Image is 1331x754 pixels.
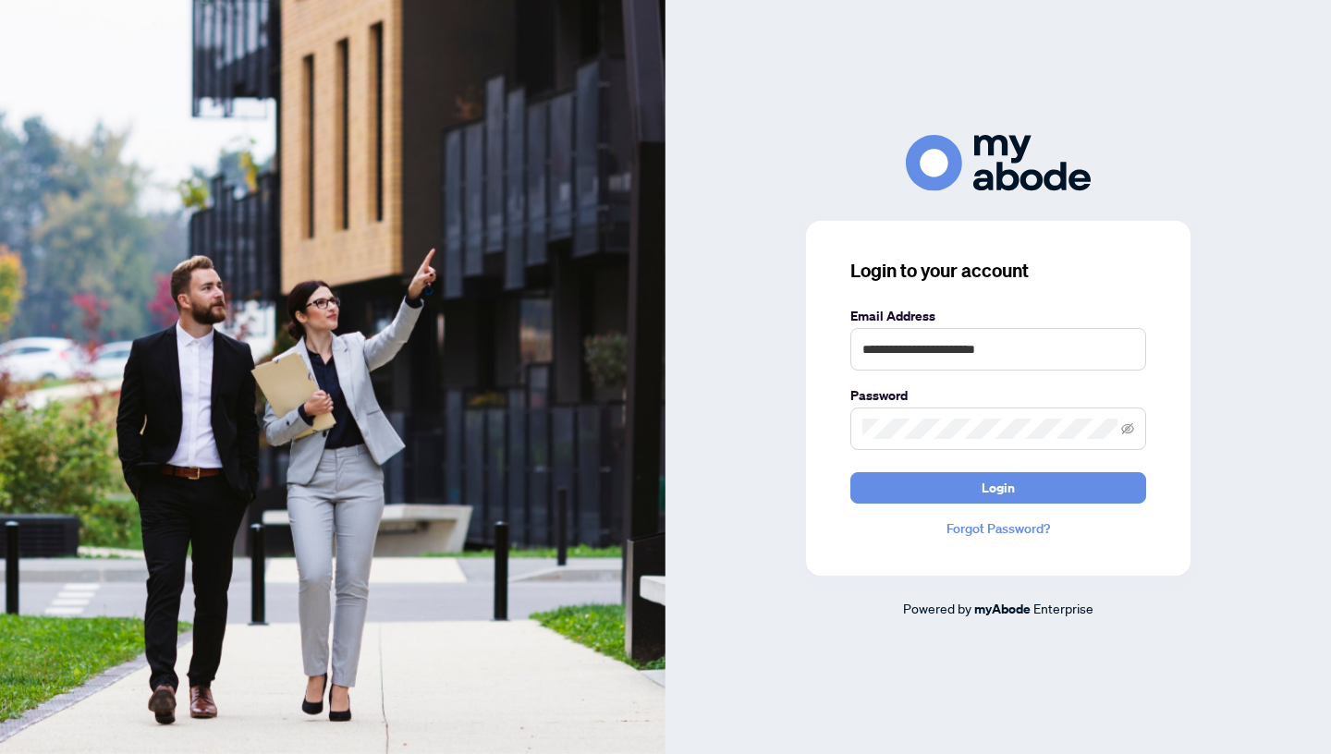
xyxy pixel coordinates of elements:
span: Powered by [903,600,971,616]
a: Forgot Password? [850,518,1146,539]
a: myAbode [974,599,1031,619]
span: Enterprise [1033,600,1093,616]
span: eye-invisible [1121,422,1134,435]
label: Password [850,385,1146,406]
h3: Login to your account [850,258,1146,284]
label: Email Address [850,306,1146,326]
span: Login [982,473,1015,503]
img: ma-logo [906,135,1091,191]
button: Login [850,472,1146,504]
